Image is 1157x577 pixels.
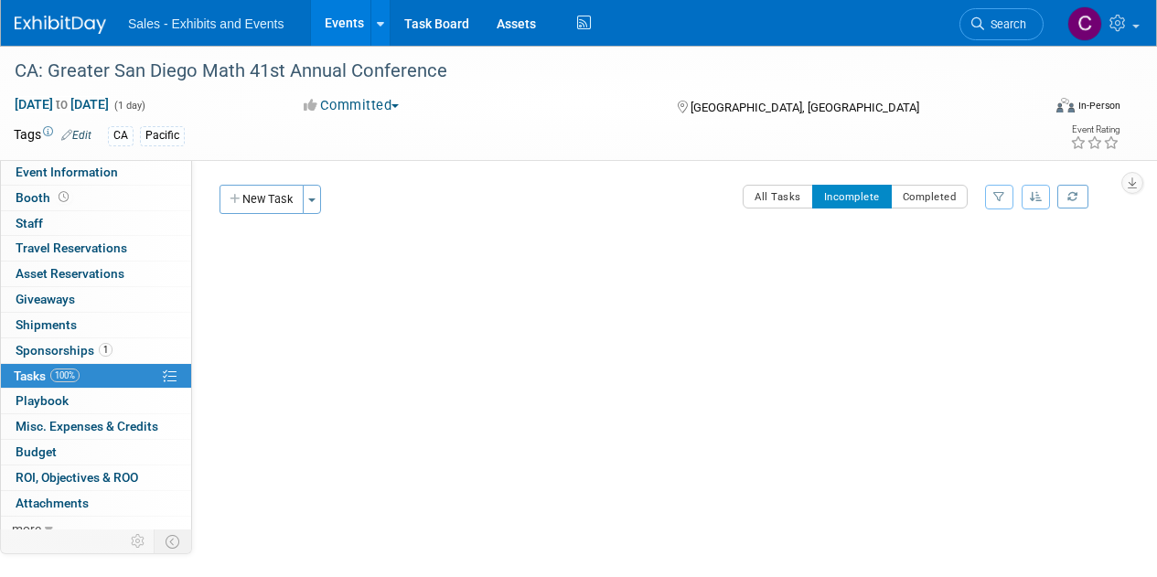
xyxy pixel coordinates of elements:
div: In-Person [1077,99,1120,112]
span: ROI, Objectives & ROO [16,470,138,485]
a: Misc. Expenses & Credits [1,414,191,439]
button: New Task [220,185,304,214]
a: Giveaways [1,287,191,312]
a: Travel Reservations [1,236,191,261]
div: CA: Greater San Diego Math 41st Annual Conference [8,55,1026,88]
img: Format-Inperson.png [1056,98,1075,112]
span: Asset Reservations [16,266,124,281]
span: Playbook [16,393,69,408]
td: Personalize Event Tab Strip [123,529,155,553]
button: Incomplete [812,185,892,208]
div: CA [108,126,134,145]
span: Search [984,17,1026,31]
td: Toggle Event Tabs [155,529,192,553]
a: more [1,517,191,541]
span: Misc. Expenses & Credits [16,419,158,433]
span: Travel Reservations [16,240,127,255]
a: Sponsorships1 [1,338,191,363]
span: Tasks [14,369,80,383]
a: ROI, Objectives & ROO [1,465,191,490]
a: Booth [1,186,191,210]
a: Asset Reservations [1,262,191,286]
a: Budget [1,440,191,465]
span: Attachments [16,496,89,510]
div: Pacific [140,126,185,145]
span: Event Information [16,165,118,179]
span: 1 [99,343,112,357]
span: [DATE] [DATE] [14,96,110,112]
a: Search [959,8,1044,40]
span: to [53,97,70,112]
button: Committed [297,96,406,115]
button: Completed [891,185,969,208]
a: Attachments [1,491,191,516]
span: Budget [16,444,57,459]
span: [GEOGRAPHIC_DATA], [GEOGRAPHIC_DATA] [691,101,919,114]
a: Event Information [1,160,191,185]
a: Refresh [1057,185,1088,208]
span: Sales - Exhibits and Events [128,16,284,31]
span: Staff [16,216,43,230]
a: Tasks100% [1,364,191,389]
a: Playbook [1,389,191,413]
span: (1 day) [112,100,145,112]
a: Shipments [1,313,191,337]
td: Tags [14,125,91,146]
img: Christine Lurz [1067,6,1102,41]
span: Sponsorships [16,343,112,358]
div: Event Rating [1070,125,1120,134]
span: Booth not reserved yet [55,190,72,204]
a: Staff [1,211,191,236]
button: All Tasks [743,185,813,208]
a: Edit [61,129,91,142]
span: Giveaways [16,292,75,306]
span: Shipments [16,317,77,332]
span: more [12,521,41,536]
span: Booth [16,190,72,205]
div: Event Format [959,95,1120,123]
span: 100% [50,369,80,382]
img: ExhibitDay [15,16,106,34]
